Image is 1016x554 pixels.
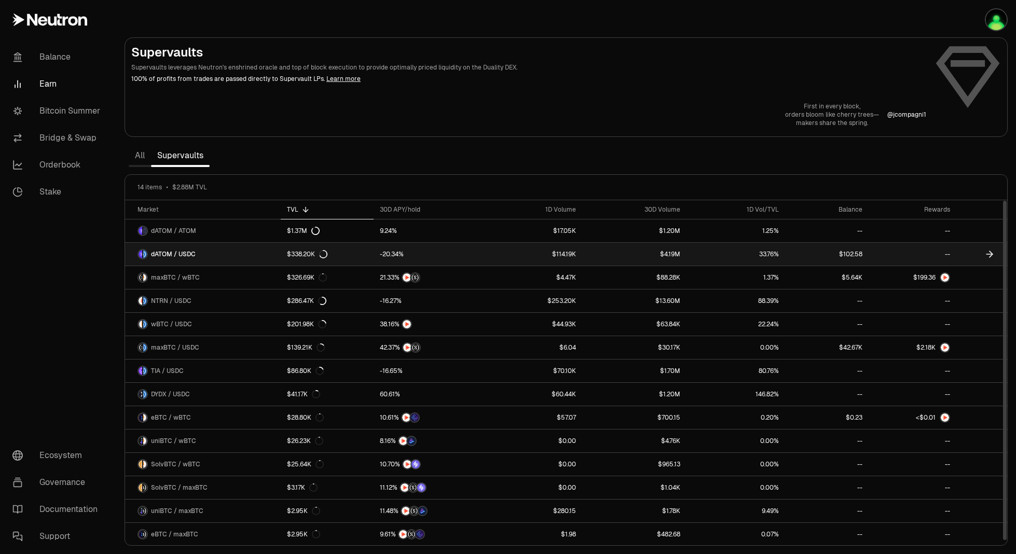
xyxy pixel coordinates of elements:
button: NTRNStructured PointsBedrock Diamonds [380,506,480,516]
div: $1.37M [287,227,320,235]
a: -- [869,359,956,382]
a: $41.17K [281,383,374,406]
a: $26.23K [281,430,374,452]
a: uniBTC LogomaxBTC LogouniBTC / maxBTC [125,500,281,522]
a: TIA LogoUSDC LogoTIA / USDC [125,359,281,382]
a: Learn more [326,75,361,83]
span: uniBTC / wBTC [151,437,196,445]
a: NTRNEtherFi Points [374,406,487,429]
a: NTRNBedrock Diamonds [374,430,487,452]
a: 0.00% [687,336,785,359]
a: $1.20M [582,383,687,406]
img: Structured Points [411,273,419,282]
img: wBTC Logo [143,437,147,445]
a: Bridge & Swap [4,124,112,151]
a: NTRNStructured Points [374,266,487,289]
a: 146.82% [687,383,785,406]
a: $88.28K [582,266,687,289]
a: NTRN Logo [869,406,956,429]
img: NTRN [403,343,411,352]
img: eBTC Logo [139,413,142,422]
a: -- [785,289,869,312]
button: NTRNBedrock Diamonds [380,436,480,446]
a: -- [869,430,956,452]
a: $1.04K [582,476,687,499]
img: eBTC Logo [139,530,142,538]
button: NTRNStructured Points [380,342,480,353]
a: -- [785,313,869,336]
a: $42.67K [785,336,869,359]
img: NTRN Logo [941,273,949,282]
img: maxBTC Logo [139,343,142,352]
span: maxBTC / USDC [151,343,199,352]
img: Structured Points [407,530,416,538]
a: $1.78K [582,500,687,522]
a: $28.80K [281,406,374,429]
a: $57.07 [486,406,582,429]
a: DYDX LogoUSDC LogoDYDX / USDC [125,383,281,406]
span: DYDX / USDC [151,390,190,398]
a: $102.58 [785,243,869,266]
a: 22.24% [687,313,785,336]
button: NTRNStructured PointsSolv Points [380,482,480,493]
a: -- [785,219,869,242]
a: uniBTC LogowBTC LogouniBTC / wBTC [125,430,281,452]
img: SolvBTC Logo [139,460,142,468]
a: Documentation [4,496,112,523]
a: NTRN Logo [869,336,956,359]
a: $482.68 [582,523,687,546]
a: All [129,145,151,166]
img: dATOM Logo [139,250,142,258]
a: eBTC LogomaxBTC LogoeBTC / maxBTC [125,523,281,546]
a: $253.20K [486,289,582,312]
button: NTRNStructured PointsEtherFi Points [380,529,480,539]
a: $0.00 [486,430,582,452]
a: Ecosystem [4,442,112,469]
img: maxBTC Logo [143,530,147,538]
p: Supervaults leverages Neutron's enshrined oracle and top of block execution to provide optimally ... [131,63,926,72]
img: USDC Logo [143,320,147,328]
a: $4.76K [582,430,687,452]
span: wBTC / USDC [151,320,192,328]
img: NTRN Logo [941,413,949,422]
a: $139.21K [281,336,374,359]
img: Bedrock Diamonds [418,507,427,515]
a: 80.76% [687,359,785,382]
div: $2.95K [287,507,320,515]
a: dATOM LogoUSDC LogodATOM / USDC [125,243,281,266]
a: $1.37M [281,219,374,242]
a: -- [869,219,956,242]
div: 1D Vol/TVL [693,205,778,214]
img: NTRN [402,413,410,422]
div: $139.21K [287,343,325,352]
a: $1.98 [486,523,582,546]
a: wBTC LogoUSDC LogowBTC / USDC [125,313,281,336]
a: 9.49% [687,500,785,522]
div: $28.80K [287,413,324,422]
div: Market [138,205,274,214]
a: $70.10K [486,359,582,382]
a: 1.37% [687,266,785,289]
a: 0.00% [687,453,785,476]
span: eBTC / maxBTC [151,530,198,538]
a: $17.05K [486,219,582,242]
img: DYDX Logo [139,390,142,398]
a: 88.39% [687,289,785,312]
div: $3.17K [287,483,318,492]
span: SolvBTC / wBTC [151,460,200,468]
a: @jcompagni1 [887,110,926,119]
img: Solv Points [417,483,425,492]
a: $60.44K [486,383,582,406]
div: $286.47K [287,297,326,305]
a: $201.98K [281,313,374,336]
a: $2.95K [281,523,374,546]
a: maxBTC LogoUSDC LogomaxBTC / USDC [125,336,281,359]
a: $6.04 [486,336,582,359]
a: $86.80K [281,359,374,382]
a: NTRN Logo [869,266,956,289]
a: -- [785,453,869,476]
img: maxBTC Logo [139,273,142,282]
p: @ jcompagni1 [887,110,926,119]
a: $286.47K [281,289,374,312]
a: SolvBTC LogomaxBTC LogoSolvBTC / maxBTC [125,476,281,499]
